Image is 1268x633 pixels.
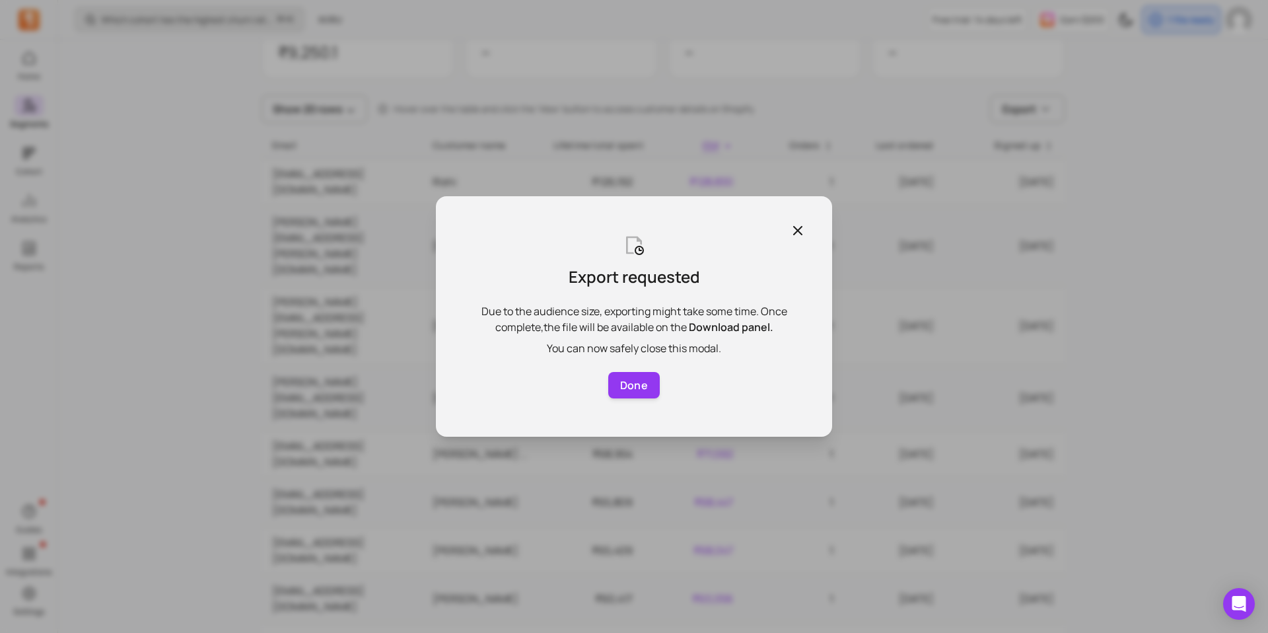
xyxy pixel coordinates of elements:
[689,320,773,334] span: Download panel.
[569,266,700,287] p: Export requested
[1223,588,1255,620] div: Open Intercom Messenger
[462,303,806,335] p: Due to the audience size, exporting might take some time. Once complete, the file will be availab...
[608,372,660,398] button: Done
[462,340,806,356] p: You can now safely close this modal.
